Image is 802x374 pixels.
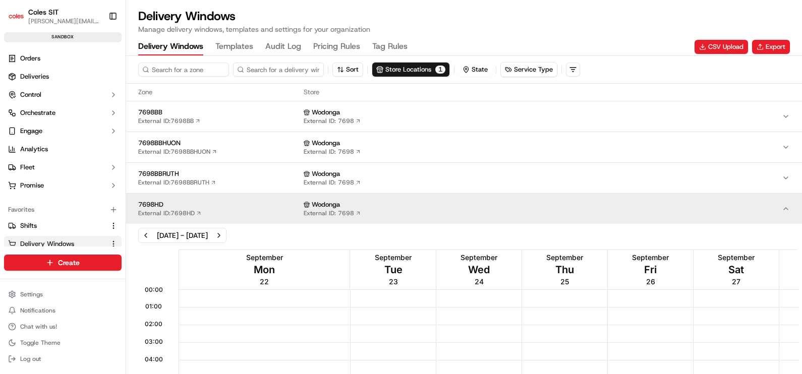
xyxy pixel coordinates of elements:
[695,40,748,54] button: CSV Upload
[28,7,59,17] button: Coles SIT
[20,163,35,172] span: Fleet
[435,66,445,74] span: 1
[4,123,122,139] button: Engage
[126,194,802,224] button: 7698HDExternal ID:7698HD WodongaExternal ID: 7698
[138,24,370,34] p: Manage delivery windows, templates and settings for your organization
[8,221,105,230] a: Shifts
[20,181,44,190] span: Promise
[138,139,300,148] span: 7698BBHUON
[20,90,41,99] span: Control
[372,62,450,77] button: Store Locations1
[4,87,122,103] button: Control
[20,239,74,248] span: Delivery Windows
[138,148,217,156] a: External ID:7698BBHUON
[138,117,201,125] a: External ID:7698BB
[644,263,657,277] span: Fri
[58,258,80,268] span: Create
[126,132,802,162] button: 7698BBHUONExternal ID:7698BBHUON WodongaExternal ID: 7698
[461,253,497,263] span: September
[8,8,24,24] img: Coles SIT
[4,105,122,121] button: Orchestrate
[312,200,340,209] span: Wodonga
[145,338,163,346] span: 03:00
[20,306,55,315] span: Notifications
[20,290,43,298] span: Settings
[332,63,363,77] button: Sort
[138,209,202,217] a: External ID:7698HD
[375,253,412,263] span: September
[4,32,122,42] div: sandbox
[20,145,48,154] span: Analytics
[145,286,163,294] span: 00:00
[145,355,163,363] span: 04:00
[4,50,122,67] a: Orders
[265,38,301,55] button: Audit Log
[312,169,340,178] span: Wodonga
[4,352,122,366] button: Log out
[312,139,340,148] span: Wodonga
[138,63,229,77] input: Search for a zone
[260,277,269,287] span: 22
[8,239,105,248] a: Delivery Windows
[4,336,122,350] button: Toggle Theme
[560,277,569,287] span: 25
[254,263,275,277] span: Mon
[4,287,122,301] button: Settings
[4,218,122,234] button: Shifts
[157,230,208,240] div: [DATE] - [DATE]
[233,63,324,77] input: Search for a delivery window
[304,148,361,156] a: External ID: 7698
[20,355,41,363] span: Log out
[138,38,203,55] button: Delivery Windows
[546,253,583,263] span: September
[126,101,802,132] button: 7698BBExternal ID:7698BB WodongaExternal ID: 7698
[20,72,49,81] span: Deliveries
[389,277,398,287] span: 23
[646,277,655,287] span: 26
[372,63,449,77] button: Store Locations1
[4,255,122,271] button: Create
[215,38,253,55] button: Templates
[139,228,153,242] button: Previous week
[313,38,360,55] button: Pricing Rules
[20,108,55,117] span: Orchestrate
[138,178,216,186] a: External ID:7698BBRUTH
[384,263,403,277] span: Tue
[304,178,361,186] a: External ID: 7698
[752,40,790,54] button: Export
[475,277,484,287] span: 24
[145,302,162,310] span: 01:00
[4,177,122,194] button: Promise
[732,277,740,287] span: 27
[212,228,226,242] button: Next week
[20,127,42,136] span: Engage
[138,88,300,97] span: Zone
[28,17,100,25] button: [PERSON_NAME][EMAIL_ADDRESS][DOMAIN_NAME]
[246,253,283,263] span: September
[501,63,557,77] button: Service Type
[312,108,340,117] span: Wodonga
[372,38,408,55] button: Tag Rules
[555,263,574,277] span: Thu
[4,4,104,28] button: Coles SITColes SIT[PERSON_NAME][EMAIL_ADDRESS][DOMAIN_NAME]
[4,159,122,175] button: Fleet
[20,339,61,347] span: Toggle Theme
[20,54,40,63] span: Orders
[4,141,122,157] a: Analytics
[459,63,492,77] button: State
[468,263,490,277] span: Wed
[718,253,755,263] span: September
[138,108,300,117] span: 7698BB
[145,320,162,328] span: 02:00
[4,69,122,85] a: Deliveries
[304,209,361,217] a: External ID: 7698
[4,303,122,318] button: Notifications
[304,88,790,97] span: Store
[4,202,122,218] div: Favorites
[138,8,370,24] h1: Delivery Windows
[138,169,300,178] span: 7698BBRUTH
[4,320,122,334] button: Chat with us!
